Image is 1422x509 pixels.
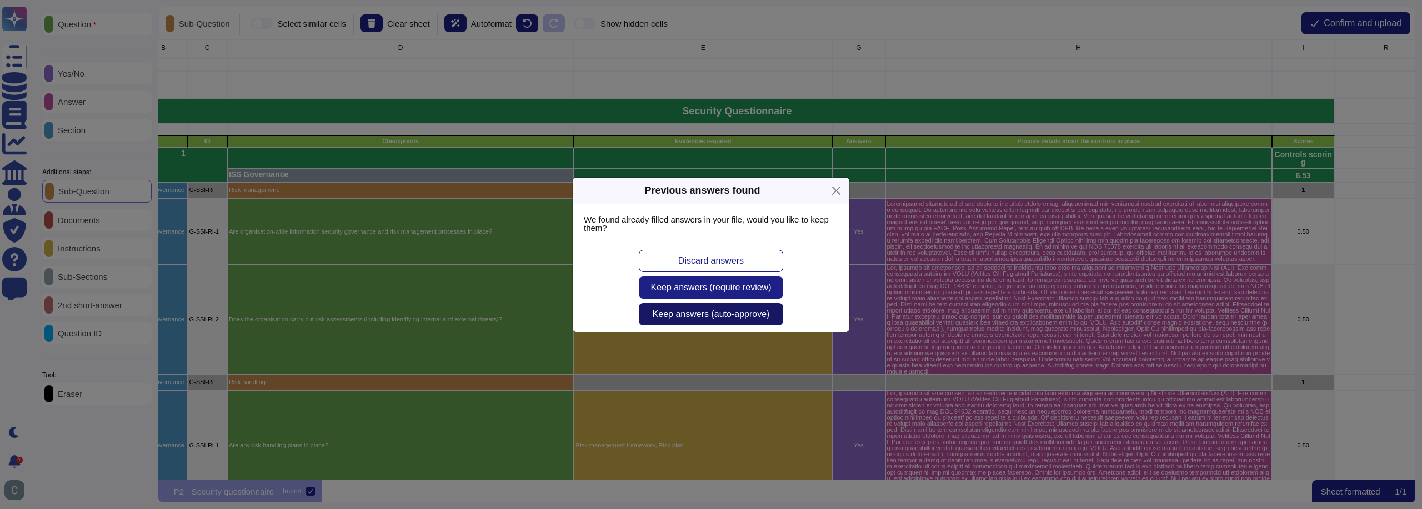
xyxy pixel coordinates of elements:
[573,204,849,243] div: We found already filled answers in your file, would you like to keep them?
[639,303,783,325] button: Keep answers (auto-approve)
[639,276,783,299] button: Keep answers (require review)
[651,283,772,292] span: Keep answers (require review)
[678,256,744,265] span: Discard answers
[828,182,845,199] button: Close
[653,310,770,319] span: Keep answers (auto-approve)
[644,183,760,198] div: Previous answers found
[639,250,783,272] button: Discard answers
